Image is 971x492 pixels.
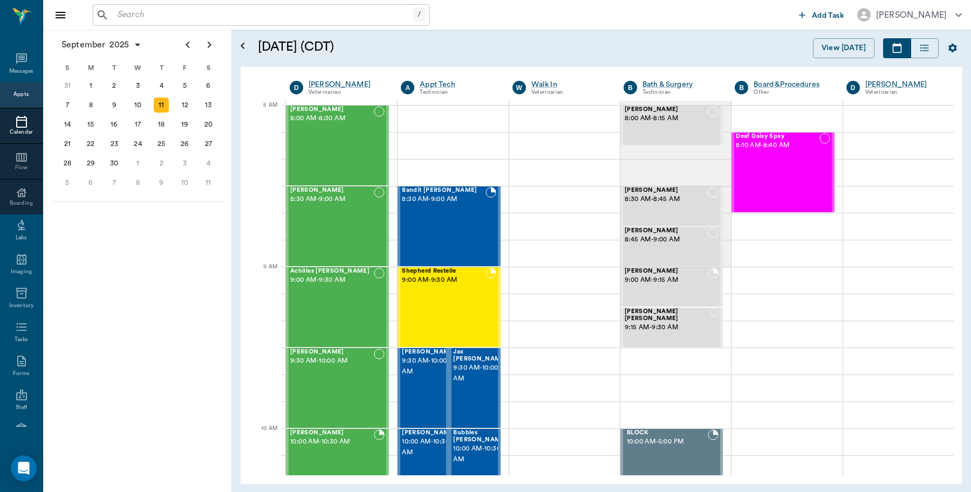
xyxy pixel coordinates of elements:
[154,78,169,93] div: Thursday, September 4, 2025
[865,79,941,90] a: [PERSON_NAME]
[620,105,723,145] div: NOT_CONFIRMED, 8:00 AM - 8:15 AM
[177,175,193,190] div: Friday, October 10, 2025
[625,268,708,275] span: [PERSON_NAME]
[625,227,708,234] span: [PERSON_NAME]
[402,194,485,205] span: 8:30 AM - 9:00 AM
[60,156,75,171] div: Sunday, September 28, 2025
[625,106,708,113] span: [PERSON_NAME]
[625,322,710,333] span: 9:15 AM - 9:30 AM
[154,175,169,190] div: Thursday, October 9, 2025
[290,275,374,286] span: 9:00 AM - 9:30 AM
[50,4,71,26] button: Close drawer
[11,455,37,481] div: Open Intercom Messenger
[735,81,748,94] div: B
[813,38,874,58] button: View [DATE]
[290,356,374,366] span: 9:30 AM - 10:00 AM
[131,78,146,93] div: Wednesday, September 3, 2025
[846,81,860,94] div: D
[149,60,173,76] div: T
[453,349,507,363] span: Jax [PERSON_NAME]
[9,67,34,75] div: Messages
[154,98,169,113] div: Today, Thursday, September 11, 2025
[60,175,75,190] div: Sunday, October 5, 2025
[865,88,941,97] div: Veterinarian
[402,429,456,436] span: [PERSON_NAME]
[102,60,126,76] div: T
[15,336,28,344] div: Tasks
[83,98,98,113] div: Monday, September 8, 2025
[60,78,75,93] div: Sunday, August 31, 2025
[754,88,830,97] div: Other
[624,81,637,94] div: B
[131,156,146,171] div: Wednesday, October 1, 2025
[620,307,723,348] div: NOT_CONFIRMED, 9:15 AM - 9:30 AM
[107,117,122,132] div: Tuesday, September 16, 2025
[290,429,374,436] span: [PERSON_NAME]
[290,187,374,194] span: [PERSON_NAME]
[201,78,216,93] div: Saturday, September 6, 2025
[625,194,708,205] span: 8:30 AM - 8:45 AM
[107,175,122,190] div: Tuesday, October 7, 2025
[201,117,216,132] div: Saturday, September 20, 2025
[60,98,75,113] div: Sunday, September 7, 2025
[13,91,29,99] div: Appts
[83,136,98,151] div: Monday, September 22, 2025
[83,117,98,132] div: Monday, September 15, 2025
[642,79,719,90] a: Bath & Surgery
[126,60,150,76] div: W
[627,429,708,436] span: BLOCK
[531,88,607,97] div: Veterinarian
[107,156,122,171] div: Tuesday, September 30, 2025
[625,275,708,286] span: 9:00 AM - 9:15 AM
[177,156,193,171] div: Friday, October 3, 2025
[449,348,500,428] div: NOT_CONFIRMED, 9:30 AM - 10:00 AM
[531,79,607,90] a: Walk In
[402,436,456,458] span: 10:00 AM - 10:30 AM
[177,117,193,132] div: Friday, September 19, 2025
[620,186,723,226] div: NOT_CONFIRMED, 8:30 AM - 8:45 AM
[16,404,27,412] div: Staff
[107,136,122,151] div: Tuesday, September 23, 2025
[249,261,277,288] div: 9 AM
[79,60,103,76] div: M
[849,5,970,25] button: [PERSON_NAME]
[290,81,303,94] div: D
[258,38,541,56] h5: [DATE] (CDT)
[795,5,849,25] button: Add Task
[177,136,193,151] div: Friday, September 26, 2025
[402,356,456,377] span: 9:30 AM - 10:00 AM
[113,8,413,23] input: Search
[60,136,75,151] div: Sunday, September 21, 2025
[131,117,146,132] div: Wednesday, September 17, 2025
[286,186,389,267] div: NOT_CONFIRMED, 8:30 AM - 9:00 AM
[249,100,277,127] div: 8 AM
[286,105,389,186] div: NOT_CONFIRMED, 8:00 AM - 8:30 AM
[201,136,216,151] div: Saturday, September 27, 2025
[290,194,374,205] span: 8:30 AM - 9:00 AM
[290,113,374,124] span: 8:00 AM - 8:30 AM
[16,234,27,242] div: Labs
[290,436,374,447] span: 10:00 AM - 10:30 AM
[754,79,830,90] div: Board &Procedures
[9,302,33,310] div: Inventory
[420,79,496,90] div: Appt Tech
[398,267,500,348] div: BOOKED, 9:00 AM - 9:30 AM
[398,186,500,267] div: BOOKED, 8:30 AM - 9:00 AM
[60,117,75,132] div: Sunday, September 14, 2025
[154,117,169,132] div: Thursday, September 18, 2025
[402,268,485,275] span: Shepherd Restelle
[249,423,277,450] div: 10 AM
[309,79,385,90] a: [PERSON_NAME]
[131,136,146,151] div: Wednesday, September 24, 2025
[413,8,425,22] div: /
[453,363,507,384] span: 9:30 AM - 10:00 AM
[201,175,216,190] div: Saturday, October 11, 2025
[201,98,216,113] div: Saturday, September 13, 2025
[642,88,719,97] div: Technician
[154,156,169,171] div: Thursday, October 2, 2025
[83,175,98,190] div: Monday, October 6, 2025
[402,349,456,356] span: [PERSON_NAME]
